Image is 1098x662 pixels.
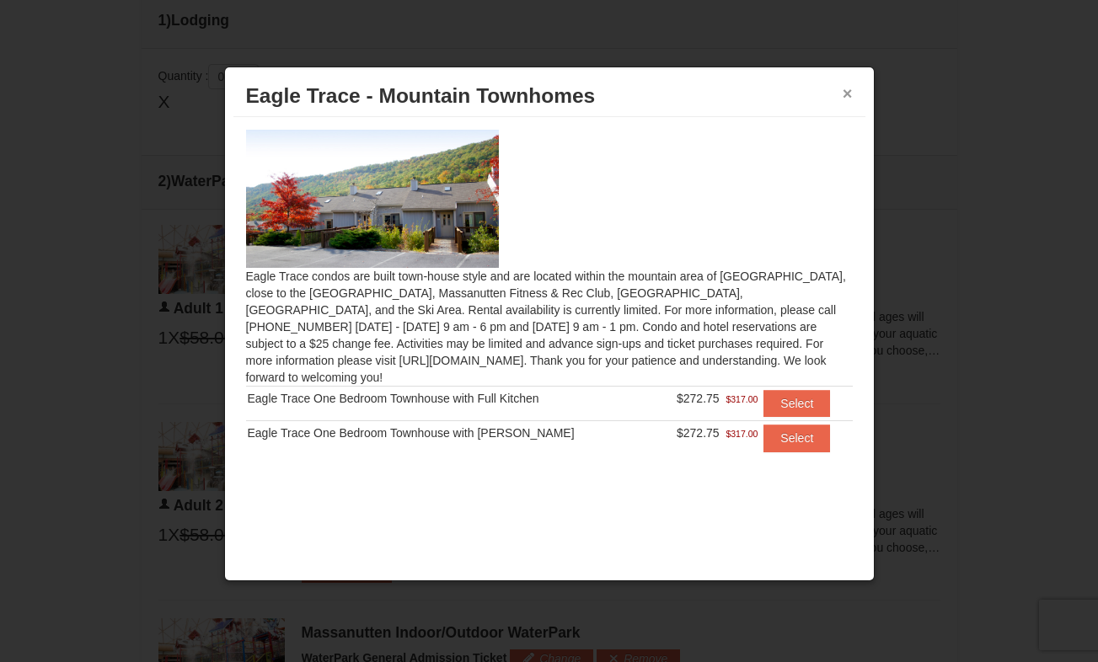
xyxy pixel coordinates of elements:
[726,391,758,408] span: $317.00
[246,130,499,268] img: 19218983-1-9b289e55.jpg
[726,425,758,442] span: $317.00
[677,392,720,405] span: $272.75
[246,84,596,107] span: Eagle Trace - Mountain Townhomes
[233,117,865,485] div: Eagle Trace condos are built town-house style and are located within the mountain area of [GEOGRA...
[677,426,720,440] span: $272.75
[763,390,830,417] button: Select
[248,424,654,441] div: Eagle Trace One Bedroom Townhouse with [PERSON_NAME]
[248,390,654,407] div: Eagle Trace One Bedroom Townhouse with Full Kitchen
[843,85,853,102] button: ×
[763,424,830,451] button: Select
